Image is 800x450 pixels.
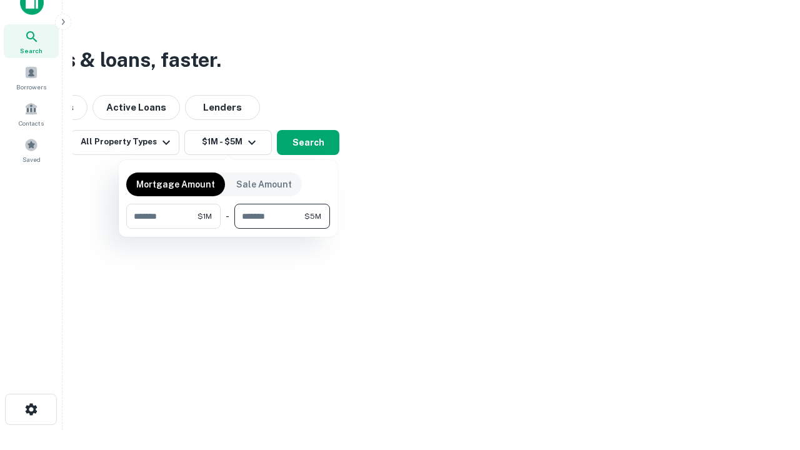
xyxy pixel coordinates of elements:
[236,177,292,191] p: Sale Amount
[136,177,215,191] p: Mortgage Amount
[226,204,229,229] div: -
[197,211,212,222] span: $1M
[304,211,321,222] span: $5M
[737,350,800,410] iframe: Chat Widget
